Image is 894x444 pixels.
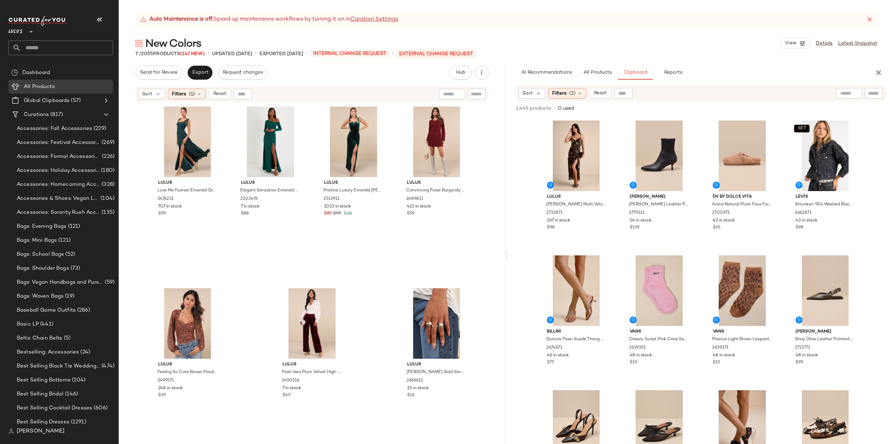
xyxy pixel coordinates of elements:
[100,167,115,175] span: (180)
[521,70,572,75] span: AI Recommendations
[69,97,81,105] span: (57)
[407,211,415,217] span: $59
[407,385,429,392] span: 25 in stock
[449,66,472,80] button: Hub
[547,329,606,335] span: Billini
[713,194,772,200] span: Dv By Dolce Vita
[71,376,86,384] span: (104)
[630,225,639,231] span: $139
[141,51,153,57] span: 2055
[24,111,49,119] span: Curations
[17,181,100,189] span: Accessories: Homecoming Accessories
[310,50,389,57] span: INTERNAL CHANGE REQUEST
[17,139,100,147] span: Accessories: Festival Accessories
[546,202,605,208] span: [PERSON_NAME] Multi Velvet Jacquard Ruffled Maxi Dress
[241,211,249,217] span: $88
[624,121,694,191] img: 2779311_02_front_2025-10-03.jpg
[135,51,141,57] span: 7 /
[17,334,63,342] span: Belts: Chain Belts
[283,392,291,399] span: $49
[324,211,332,217] span: $89
[712,336,771,343] span: Plaimor Light Brown Leopard Fuzzy Knit Crew Socks
[172,90,186,98] span: Filters
[135,50,205,58] div: Products
[407,180,466,186] span: Lulus
[796,194,855,200] span: Levi's
[406,196,423,202] span: 2489811
[630,329,689,335] span: Vans
[140,70,178,75] span: Send for Review
[188,66,212,80] button: Export
[67,223,80,231] span: (121)
[255,50,257,58] span: •
[17,278,103,286] span: Bags: Vegan Handbags and Purses
[17,376,71,384] span: Best Selling Bottoms
[153,288,223,359] img: 12018301_2499571.jpg
[350,15,398,24] a: Curation Settings
[92,125,106,133] span: (229)
[407,362,466,368] span: Lulus
[212,50,252,58] p: updated [DATE]
[158,180,217,186] span: Lulus
[554,105,555,111] span: •
[158,392,166,399] span: $39
[796,329,855,335] span: [PERSON_NAME]
[323,188,382,194] span: Pristine Luxury Emerald [PERSON_NAME] Bustier Maxi Dress
[103,278,115,286] span: (59)
[101,153,115,161] span: (226)
[39,320,53,328] span: (441)
[589,88,611,99] button: Reset
[516,105,551,112] span: 1,445 products
[546,210,563,216] span: 2732871
[713,352,735,359] span: 48 in stock
[92,404,108,412] span: (606)
[816,40,833,47] a: Details
[796,359,803,366] span: $99
[100,181,115,189] span: (328)
[69,264,80,272] span: (73)
[69,418,86,426] span: (1291)
[546,345,562,351] span: 2674671
[8,16,68,26] img: cfy_white_logo.C9jOOHJF.svg
[790,255,860,326] img: 2721771_02_front_2025-10-02.jpg
[79,348,90,356] span: (24)
[323,196,339,202] span: 2513911
[17,390,64,398] span: Best Selling Bridal
[22,69,50,77] span: Dashboard
[712,210,730,216] span: 2700971
[157,188,217,194] span: Love Me Forever Emerald Green Tie-Strap Square Neck Maxi Dress
[795,202,854,208] span: Shrunken '90s Washed Black Denim Studded Trucker Jacket
[282,369,341,376] span: Posh Idea Plum Velvet High-Rise Straight Leg Trouser Pants
[241,204,259,210] span: 7 in stock
[406,378,423,384] span: 2666611
[277,288,347,359] img: 12162001_2490216.jpg
[17,223,67,231] span: Bags: Evening Bags
[282,378,299,384] span: 2490216
[522,90,533,97] span: Sort
[713,218,735,224] span: 42 in stock
[153,107,223,177] img: 11965261_2476231.jpg
[240,196,258,202] span: 2203476
[135,66,182,80] button: Send for Review
[157,369,217,376] span: Feeling So Cute Brown Floral Mesh Balloon Sleeve Crop Top
[100,139,115,147] span: (269)
[76,306,90,314] span: (286)
[11,69,18,76] img: svg%3e
[240,188,299,194] span: Elegant Sensation Emerald Green Asymmetrical Pleated Maxi Dress
[547,218,570,224] span: 267 in stock
[712,345,728,351] span: 2639371
[235,107,306,177] img: 10792441_2203476.jpg
[17,292,64,300] span: Bags: Woven Bags
[713,359,720,366] span: $15
[796,218,818,224] span: 43 in stock
[401,107,471,177] img: 12138641_2489811.jpg
[99,195,115,203] span: (104)
[707,121,777,191] img: 2700971_02_front_2025-10-03.jpg
[569,90,576,97] span: (2)
[17,404,92,412] span: Best Selling Cocktail Dresses
[17,125,92,133] span: Accessories: Fall Accessories
[17,306,76,314] span: Baseball Game Outfits
[24,97,69,105] span: Global Clipboards
[629,210,645,216] span: 2779311
[283,385,301,392] span: 7 in stock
